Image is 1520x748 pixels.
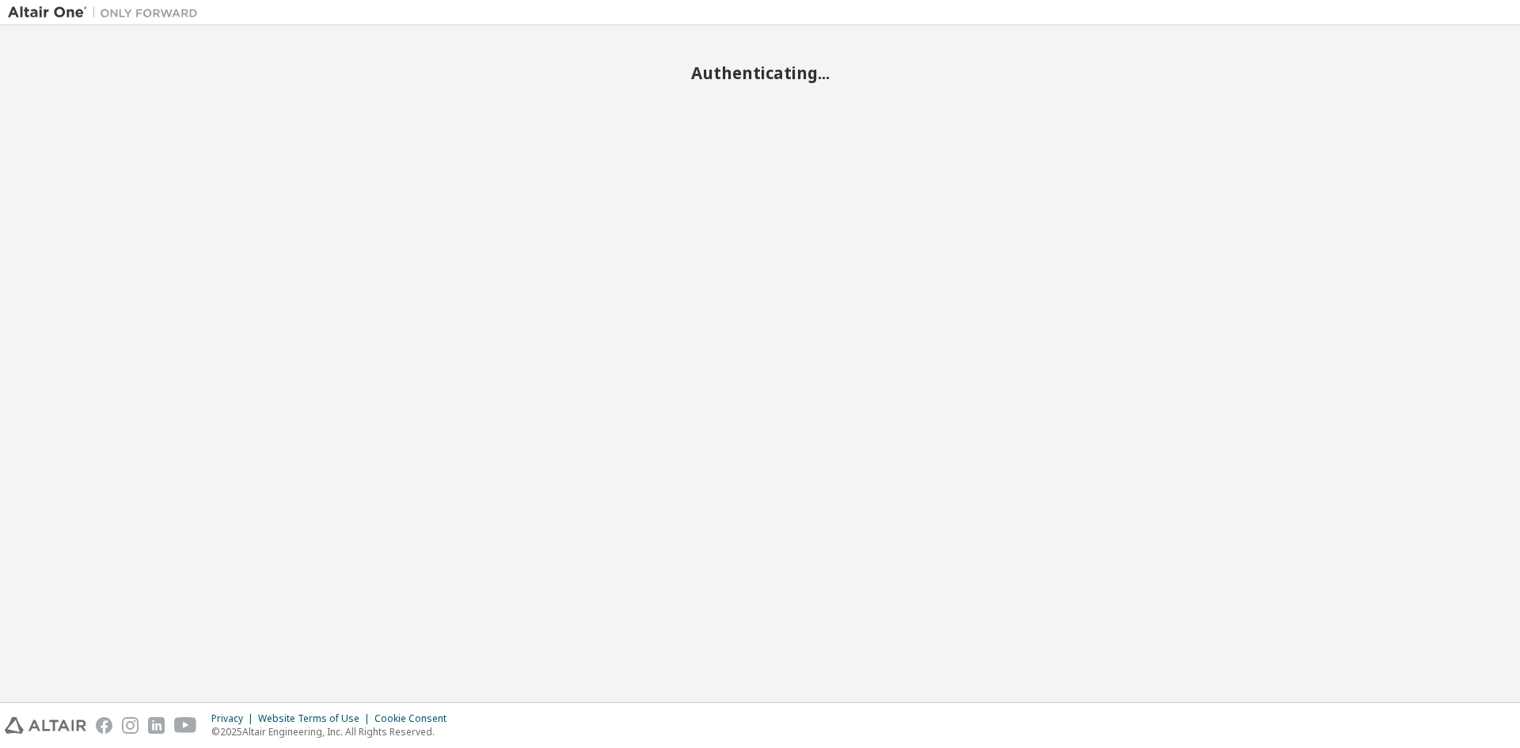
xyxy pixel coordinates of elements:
[258,712,374,725] div: Website Terms of Use
[96,717,112,734] img: facebook.svg
[148,717,165,734] img: linkedin.svg
[374,712,456,725] div: Cookie Consent
[8,63,1512,83] h2: Authenticating...
[211,712,258,725] div: Privacy
[174,717,197,734] img: youtube.svg
[5,717,86,734] img: altair_logo.svg
[122,717,139,734] img: instagram.svg
[8,5,206,21] img: Altair One
[211,725,456,739] p: © 2025 Altair Engineering, Inc. All Rights Reserved.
